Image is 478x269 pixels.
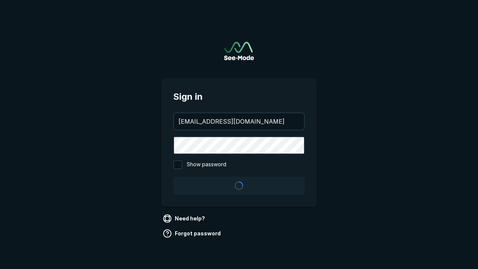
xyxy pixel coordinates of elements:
a: Forgot password [161,228,224,239]
span: Sign in [173,90,305,103]
span: Show password [187,160,226,169]
img: See-Mode Logo [224,42,254,60]
a: Need help? [161,213,208,225]
input: your@email.com [174,113,304,130]
a: Go to sign in [224,42,254,60]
